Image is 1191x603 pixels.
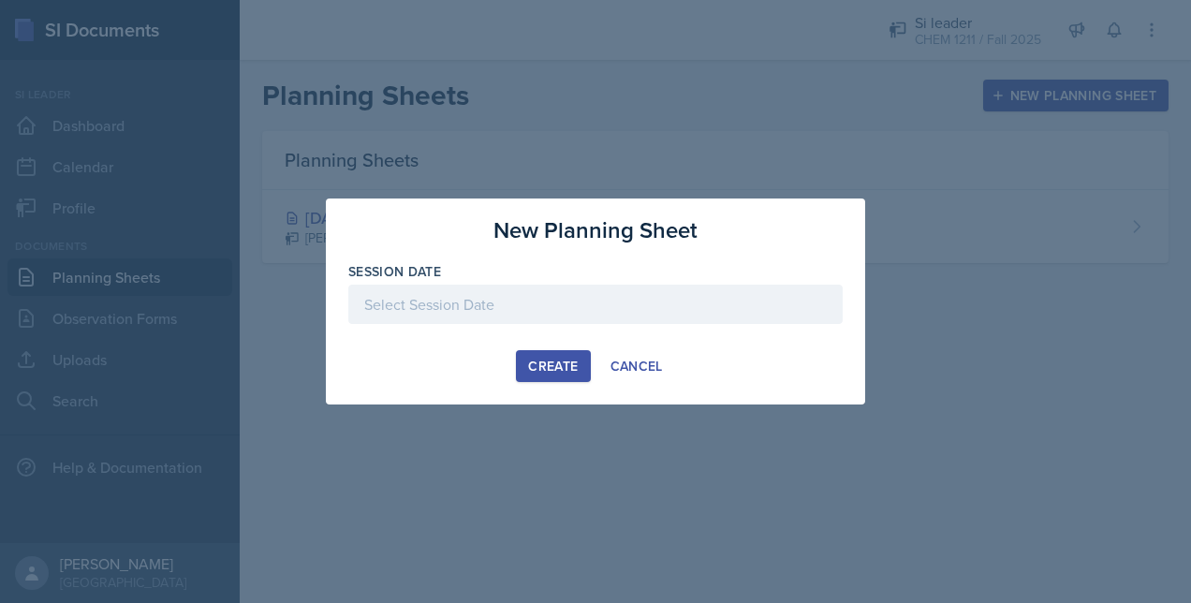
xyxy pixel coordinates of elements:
label: Session Date [348,262,441,281]
div: Create [528,359,578,374]
button: Cancel [598,350,675,382]
div: Cancel [610,359,663,374]
h3: New Planning Sheet [493,213,698,247]
button: Create [516,350,590,382]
